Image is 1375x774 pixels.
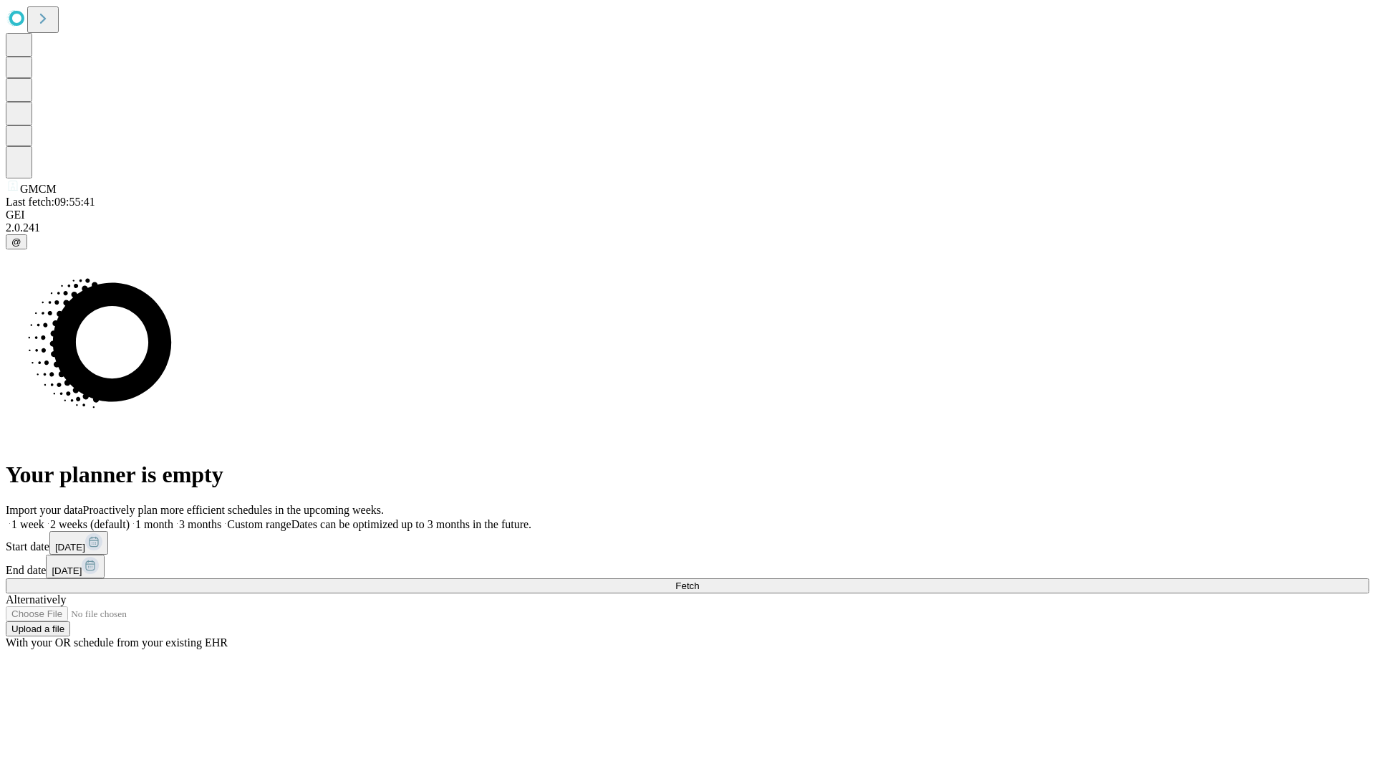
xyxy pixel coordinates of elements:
[52,565,82,576] span: [DATE]
[6,234,27,249] button: @
[83,504,384,516] span: Proactively plan more efficient schedules in the upcoming weeks.
[6,636,228,649] span: With your OR schedule from your existing EHR
[11,236,21,247] span: @
[179,518,221,530] span: 3 months
[675,580,699,591] span: Fetch
[20,183,57,195] span: GMCM
[6,196,95,208] span: Last fetch: 09:55:41
[50,518,130,530] span: 2 weeks (default)
[6,531,1369,555] div: Start date
[46,555,105,578] button: [DATE]
[6,593,66,606] span: Alternatively
[135,518,173,530] span: 1 month
[55,542,85,553] span: [DATE]
[6,221,1369,234] div: 2.0.241
[11,518,44,530] span: 1 week
[6,555,1369,578] div: End date
[227,518,291,530] span: Custom range
[6,504,83,516] span: Import your data
[6,209,1369,221] div: GEI
[6,621,70,636] button: Upload a file
[6,578,1369,593] button: Fetch
[291,518,531,530] span: Dates can be optimized up to 3 months in the future.
[6,462,1369,488] h1: Your planner is empty
[49,531,108,555] button: [DATE]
